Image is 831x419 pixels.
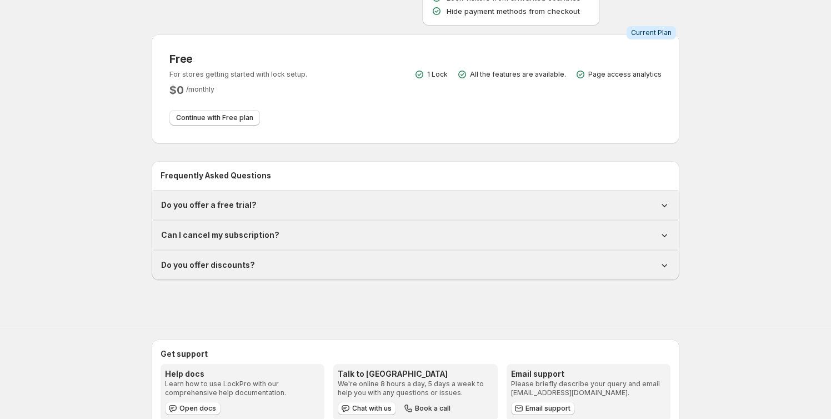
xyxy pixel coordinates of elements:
[427,70,448,79] p: 1 Lock
[169,110,260,126] button: Continue with Free plan
[179,404,216,413] span: Open docs
[161,199,257,211] h1: Do you offer a free trial?
[631,28,672,37] span: Current Plan
[161,260,255,271] h1: Do you offer discounts?
[169,52,307,66] h3: Free
[511,380,666,397] p: Please briefly describe your query and email [EMAIL_ADDRESS][DOMAIN_NAME].
[161,170,670,181] h2: Frequently Asked Questions
[338,402,396,415] button: Chat with us
[186,85,214,93] span: / monthly
[161,230,279,241] h1: Can I cancel my subscription?
[169,83,184,97] h2: $ 0
[415,404,450,413] span: Book a call
[525,404,570,413] span: Email support
[511,402,575,415] a: Email support
[447,6,580,17] p: Hide payment methods from checkout
[169,70,307,79] p: For stores getting started with lock setup.
[511,368,666,380] h3: Email support
[165,368,320,380] h3: Help docs
[338,368,493,380] h3: Talk to [GEOGRAPHIC_DATA]
[588,70,662,79] p: Page access analytics
[165,380,320,397] p: Learn how to use LockPro with our comprehensive help documentation.
[161,348,670,360] h2: Get support
[176,113,253,122] span: Continue with Free plan
[352,404,392,413] span: Chat with us
[470,70,566,79] p: All the features are available.
[338,380,493,397] p: We're online 8 hours a day, 5 days a week to help you with any questions or issues.
[165,402,221,415] a: Open docs
[401,402,455,415] button: Book a call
